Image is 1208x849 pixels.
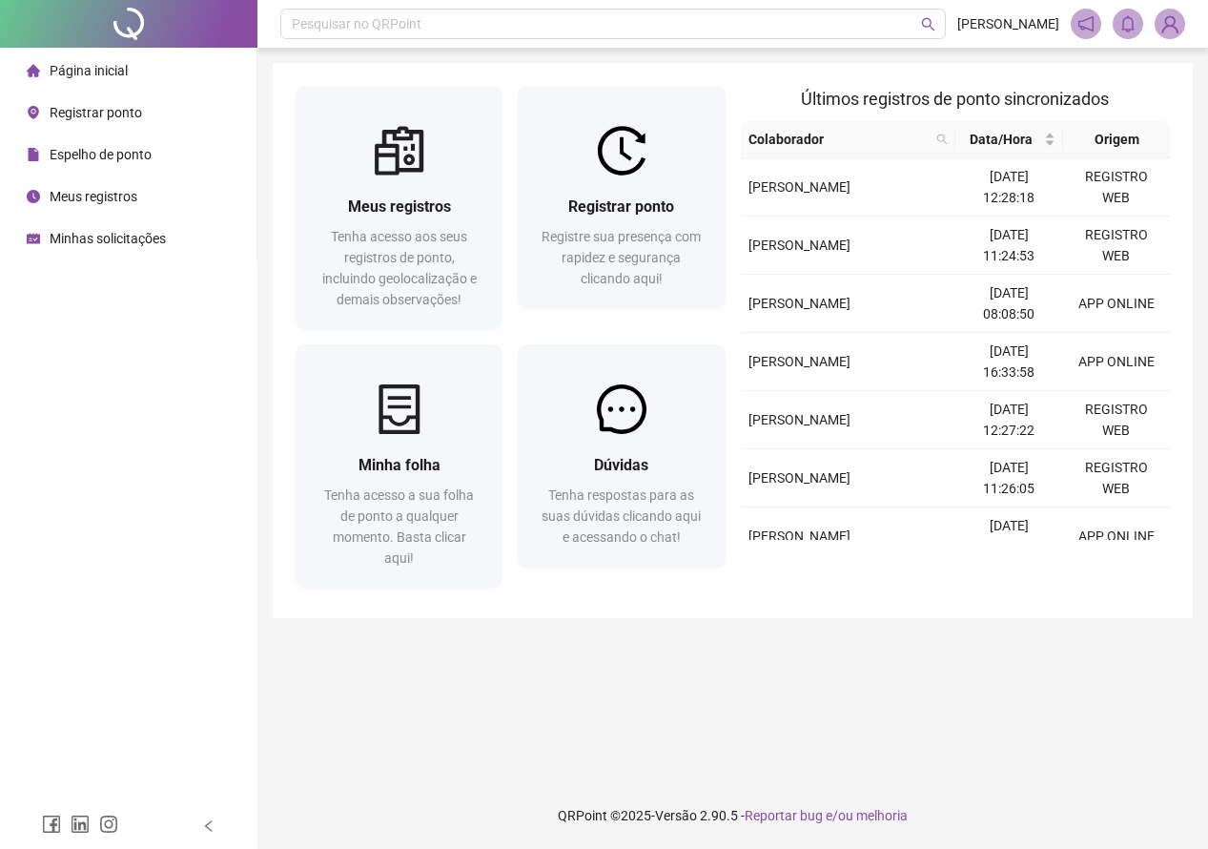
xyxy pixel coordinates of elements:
[568,197,674,216] span: Registrar ponto
[324,487,474,566] span: Tenha acesso a sua folha de ponto a qualquer momento. Basta clicar aqui!
[748,179,850,195] span: [PERSON_NAME]
[936,134,948,145] span: search
[955,121,1063,158] th: Data/Hora
[296,344,502,588] a: Minha folhaTenha acesso a sua folha de ponto a qualquer momento. Basta clicar aqui!
[655,808,697,823] span: Versão
[1062,391,1170,449] td: REGISTRO WEB
[358,456,440,474] span: Minha folha
[748,470,850,486] span: [PERSON_NAME]
[1063,121,1171,158] th: Origem
[42,815,61,834] span: facebook
[27,148,40,161] span: file
[322,229,477,307] span: Tenha acesso aos seus registros de ponto, incluindo geolocalização e demais observações!
[955,217,1063,275] td: [DATE] 11:24:53
[955,333,1063,391] td: [DATE] 16:33:58
[748,296,850,311] span: [PERSON_NAME]
[71,815,90,834] span: linkedin
[50,189,137,204] span: Meus registros
[594,456,648,474] span: Dúvidas
[745,808,908,823] span: Reportar bug e/ou melhoria
[1062,217,1170,275] td: REGISTRO WEB
[748,528,850,544] span: [PERSON_NAME]
[1077,15,1095,32] span: notification
[50,231,166,246] span: Minhas solicitações
[296,86,502,329] a: Meus registrosTenha acesso aos seus registros de ponto, incluindo geolocalização e demais observa...
[99,815,118,834] span: instagram
[932,125,952,154] span: search
[955,158,1063,217] td: [DATE] 12:28:18
[50,105,142,120] span: Registrar ponto
[50,147,152,162] span: Espelho de ponto
[27,232,40,245] span: schedule
[955,449,1063,507] td: [DATE] 11:26:05
[518,86,725,308] a: Registrar pontoRegistre sua presença com rapidez e segurança clicando aqui!
[1062,449,1170,507] td: REGISTRO WEB
[27,64,40,77] span: home
[748,129,929,150] span: Colaborador
[955,275,1063,333] td: [DATE] 08:08:50
[348,197,451,216] span: Meus registros
[1062,275,1170,333] td: APP ONLINE
[955,507,1063,566] td: [DATE] 07:56:52
[957,13,1059,34] span: [PERSON_NAME]
[257,782,1208,849] footer: QRPoint © 2025 - 2.90.5 -
[202,819,215,833] span: left
[801,89,1109,109] span: Últimos registros de ponto sincronizados
[748,412,850,427] span: [PERSON_NAME]
[1156,10,1184,38] img: 87289
[542,229,701,286] span: Registre sua presença com rapidez e segurança clicando aqui!
[518,344,725,567] a: DúvidasTenha respostas para as suas dúvidas clicando aqui e acessando o chat!
[921,17,935,31] span: search
[748,238,850,253] span: [PERSON_NAME]
[27,190,40,203] span: clock-circle
[1062,507,1170,566] td: APP ONLINE
[955,391,1063,449] td: [DATE] 12:27:22
[748,354,850,369] span: [PERSON_NAME]
[1119,15,1136,32] span: bell
[50,63,128,78] span: Página inicial
[963,129,1040,150] span: Data/Hora
[27,106,40,119] span: environment
[542,487,701,545] span: Tenha respostas para as suas dúvidas clicando aqui e acessando o chat!
[1062,333,1170,391] td: APP ONLINE
[1062,158,1170,217] td: REGISTRO WEB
